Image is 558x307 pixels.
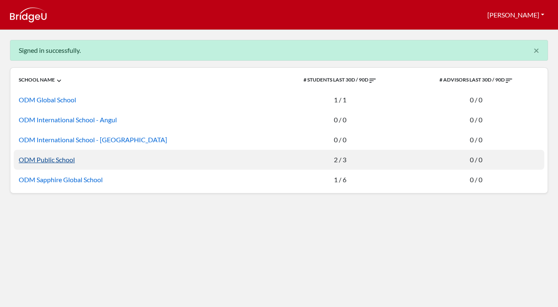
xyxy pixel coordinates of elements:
[272,110,408,130] td: 0 / 0
[272,150,408,170] td: 2 / 3
[533,44,539,56] span: ×
[272,170,408,190] td: 1 / 6
[413,76,539,85] div: # ADVISORS LAST 30D / 90D
[408,130,544,150] td: 0 / 0
[525,40,548,60] button: Close
[19,76,267,85] div: SCHOOL NAME
[484,7,548,23] button: [PERSON_NAME]
[408,110,544,130] td: 0 / 0
[19,136,167,144] a: ODM International School - [GEOGRAPHIC_DATA]
[408,150,544,170] td: 0 / 0
[408,90,544,110] td: 0 / 0
[277,76,403,85] div: # STUDENTS LAST 30D / 90D
[272,130,408,150] td: 0 / 0
[10,7,47,22] img: logo_white-fbcc1825e744c8b1c13788af83d6eddd9f393c3eec6f566ed9ae82c8b05cbe3e.png
[272,90,408,110] td: 1 / 1
[19,176,103,183] a: ODM Sapphire Global School
[408,170,544,190] td: 0 / 0
[10,40,548,61] div: Signed in successfully.
[19,116,117,124] a: ODM International School - Angul
[19,156,75,163] a: ODM Public School
[19,96,76,104] a: ODM Global School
